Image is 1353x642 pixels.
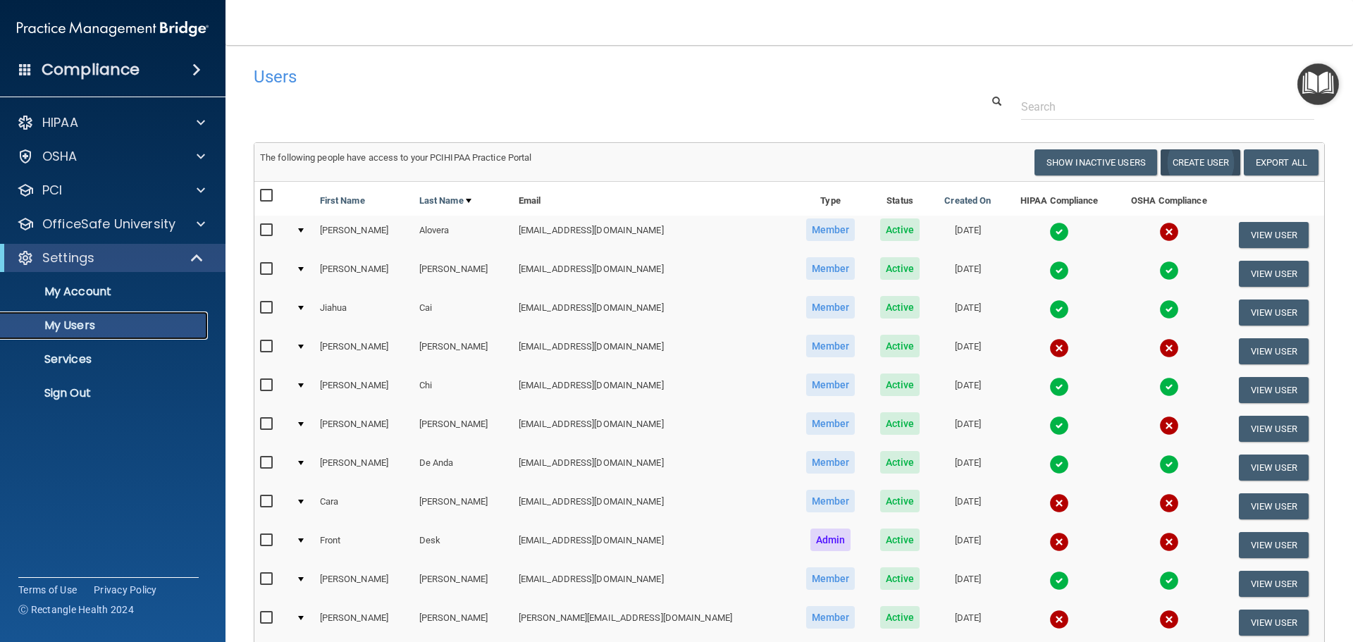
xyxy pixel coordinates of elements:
[806,412,855,435] span: Member
[9,285,202,299] p: My Account
[1021,94,1314,120] input: Search
[1239,300,1309,326] button: View User
[1239,493,1309,519] button: View User
[17,249,204,266] a: Settings
[513,564,793,603] td: [EMAIL_ADDRESS][DOMAIN_NAME]
[42,114,78,131] p: HIPAA
[932,371,1003,409] td: [DATE]
[932,603,1003,642] td: [DATE]
[806,606,855,629] span: Member
[1159,300,1179,319] img: tick.e7d51cea.svg
[880,335,920,357] span: Active
[810,529,851,551] span: Admin
[880,529,920,551] span: Active
[932,216,1003,254] td: [DATE]
[1159,416,1179,436] img: cross.ca9f0e7f.svg
[880,567,920,590] span: Active
[414,371,513,409] td: Chi
[513,182,793,216] th: Email
[806,296,855,319] span: Member
[932,332,1003,371] td: [DATE]
[932,526,1003,564] td: [DATE]
[1049,493,1069,513] img: cross.ca9f0e7f.svg
[513,216,793,254] td: [EMAIL_ADDRESS][DOMAIN_NAME]
[17,114,205,131] a: HIPAA
[513,293,793,332] td: [EMAIL_ADDRESS][DOMAIN_NAME]
[1109,542,1336,598] iframe: Drift Widget Chat Controller
[513,526,793,564] td: [EMAIL_ADDRESS][DOMAIN_NAME]
[42,60,140,80] h4: Compliance
[793,182,868,216] th: Type
[17,216,205,233] a: OfficeSafe University
[513,603,793,642] td: [PERSON_NAME][EMAIL_ADDRESS][DOMAIN_NAME]
[17,15,209,43] img: PMB logo
[17,148,205,165] a: OSHA
[314,526,414,564] td: Front
[1049,377,1069,397] img: tick.e7d51cea.svg
[806,257,855,280] span: Member
[1049,338,1069,358] img: cross.ca9f0e7f.svg
[1159,610,1179,629] img: cross.ca9f0e7f.svg
[9,352,202,366] p: Services
[932,409,1003,448] td: [DATE]
[932,564,1003,603] td: [DATE]
[806,335,855,357] span: Member
[314,371,414,409] td: [PERSON_NAME]
[42,249,94,266] p: Settings
[806,218,855,241] span: Member
[314,216,414,254] td: [PERSON_NAME]
[880,257,920,280] span: Active
[1244,149,1318,175] a: Export All
[42,148,78,165] p: OSHA
[254,68,870,86] h4: Users
[1159,377,1179,397] img: tick.e7d51cea.svg
[414,332,513,371] td: [PERSON_NAME]
[314,448,414,487] td: [PERSON_NAME]
[1115,182,1223,216] th: OSHA Compliance
[414,526,513,564] td: Desk
[260,152,532,163] span: The following people have access to your PCIHIPAA Practice Portal
[1239,222,1309,248] button: View User
[806,451,855,474] span: Member
[1297,63,1339,105] button: Open Resource Center
[419,192,471,209] a: Last Name
[1159,222,1179,242] img: cross.ca9f0e7f.svg
[880,374,920,396] span: Active
[414,487,513,526] td: [PERSON_NAME]
[18,583,77,597] a: Terms of Use
[1159,532,1179,552] img: cross.ca9f0e7f.svg
[1161,149,1240,175] button: Create User
[94,583,157,597] a: Privacy Policy
[1239,416,1309,442] button: View User
[880,451,920,474] span: Active
[1239,261,1309,287] button: View User
[314,332,414,371] td: [PERSON_NAME]
[314,603,414,642] td: [PERSON_NAME]
[932,448,1003,487] td: [DATE]
[1159,493,1179,513] img: cross.ca9f0e7f.svg
[314,409,414,448] td: [PERSON_NAME]
[806,490,855,512] span: Member
[944,192,991,209] a: Created On
[513,409,793,448] td: [EMAIL_ADDRESS][DOMAIN_NAME]
[320,192,365,209] a: First Name
[1003,182,1115,216] th: HIPAA Compliance
[414,293,513,332] td: Cai
[1049,571,1069,591] img: tick.e7d51cea.svg
[932,487,1003,526] td: [DATE]
[314,254,414,293] td: [PERSON_NAME]
[414,448,513,487] td: De Anda
[806,567,855,590] span: Member
[9,386,202,400] p: Sign Out
[414,603,513,642] td: [PERSON_NAME]
[314,293,414,332] td: Jiahua
[1239,455,1309,481] button: View User
[1159,261,1179,280] img: tick.e7d51cea.svg
[932,254,1003,293] td: [DATE]
[880,218,920,241] span: Active
[1049,261,1069,280] img: tick.e7d51cea.svg
[1239,532,1309,558] button: View User
[513,332,793,371] td: [EMAIL_ADDRESS][DOMAIN_NAME]
[414,409,513,448] td: [PERSON_NAME]
[806,374,855,396] span: Member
